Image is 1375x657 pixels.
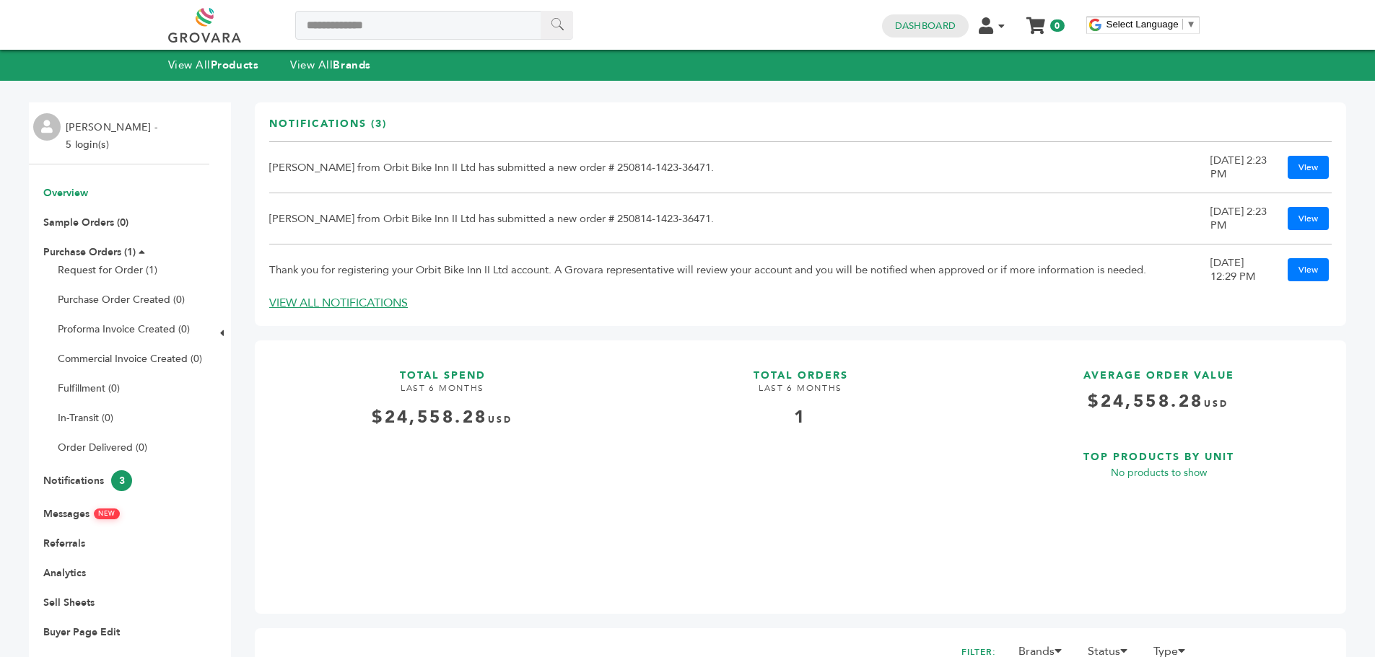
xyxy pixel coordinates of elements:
[1204,398,1229,410] span: USD
[269,355,616,383] h3: TOTAL SPEND
[627,355,974,383] h3: TOTAL ORDERS
[43,216,128,229] a: Sample Orders (0)
[895,19,956,32] a: Dashboard
[43,245,136,259] a: Purchase Orders (1)
[290,58,371,72] a: View AllBrands
[94,508,120,519] span: NEW
[985,436,1332,464] h3: TOP PRODUCTS BY UNIT
[1106,19,1179,30] span: Select Language
[1106,19,1196,30] a: Select Language​
[1288,258,1329,281] a: View
[43,625,120,639] a: Buyer Page Edit
[58,411,113,425] a: In-Transit (0)
[269,117,387,142] h3: Notifications (3)
[1187,19,1196,30] span: ▼
[1210,205,1268,232] div: [DATE] 2:23 PM
[43,566,86,580] a: Analytics
[168,58,259,72] a: View AllProducts
[211,58,258,72] strong: Products
[1182,19,1183,30] span: ​
[66,119,161,154] li: [PERSON_NAME] - 5 login(s)
[58,322,190,336] a: Proforma Invoice Created (0)
[985,355,1332,383] h3: AVERAGE ORDER VALUE
[627,355,974,588] a: TOTAL ORDERS LAST 6 MONTHS 1
[1288,207,1329,230] a: View
[58,382,120,395] a: Fulfillment (0)
[43,537,85,550] a: Referrals
[269,244,1210,296] td: Thank you for registering your Orbit Bike Inn II Ltd account. A Grovara representative will revie...
[1210,154,1268,181] div: [DATE] 2:23 PM
[1050,19,1064,32] span: 0
[43,186,88,200] a: Overview
[985,436,1332,588] a: TOP PRODUCTS BY UNIT No products to show
[1288,156,1329,179] a: View
[269,142,1210,193] td: [PERSON_NAME] from Orbit Bike Inn II Ltd has submitted a new order # 250814-1423-36471.
[269,382,616,405] h4: LAST 6 MONTHS
[627,382,974,405] h4: LAST 6 MONTHS
[985,464,1332,482] p: No products to show
[627,405,974,430] div: 1
[43,507,120,521] a: MessagesNEW
[985,355,1332,425] a: AVERAGE ORDER VALUE $24,558.28USD
[58,263,157,277] a: Request for Order (1)
[295,11,573,40] input: Search a product or brand...
[269,295,408,311] a: VIEW ALL NOTIFICATIONS
[1210,256,1268,283] div: [DATE] 12:29 PM
[111,470,132,491] span: 3
[43,596,95,609] a: Sell Sheets
[58,441,147,454] a: Order Delivered (0)
[985,389,1332,425] h4: $24,558.28
[269,355,616,588] a: TOTAL SPEND LAST 6 MONTHS $24,558.28USD
[1027,13,1044,28] a: My Cart
[333,58,370,72] strong: Brands
[269,405,616,430] div: $24,558.28
[43,474,132,488] a: Notifications3
[58,293,185,307] a: Purchase Order Created (0)
[33,113,61,141] img: profile.png
[58,352,202,366] a: Commercial Invoice Created (0)
[488,414,513,425] span: USD
[269,193,1210,244] td: [PERSON_NAME] from Orbit Bike Inn II Ltd has submitted a new order # 250814-1423-36471.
